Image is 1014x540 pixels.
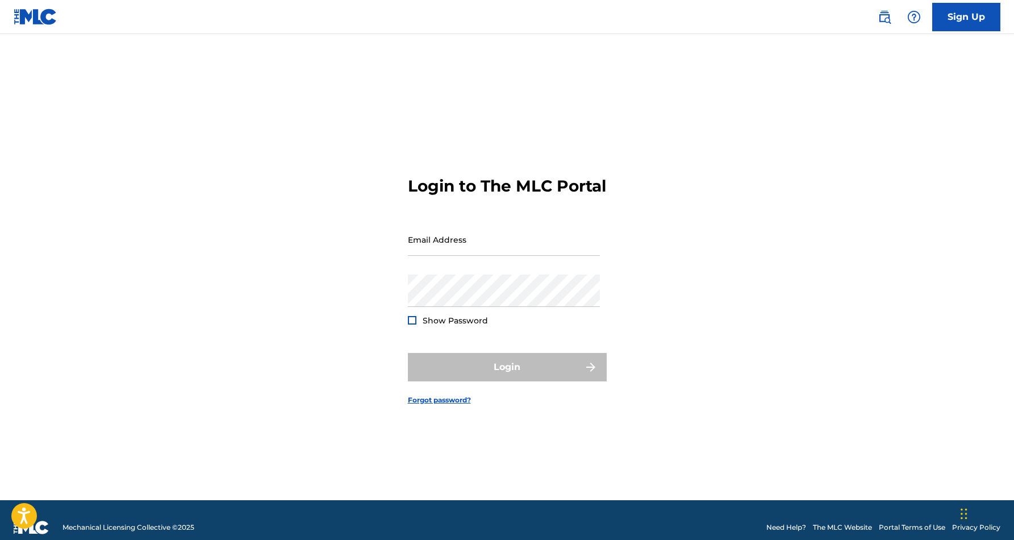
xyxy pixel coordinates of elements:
img: logo [14,521,49,534]
a: Privacy Policy [952,522,1000,533]
a: Sign Up [932,3,1000,31]
a: Need Help? [766,522,806,533]
span: Show Password [423,315,488,326]
a: Portal Terms of Use [879,522,945,533]
div: Drag [961,497,967,531]
img: search [878,10,891,24]
img: MLC Logo [14,9,57,25]
div: Help [903,6,925,28]
img: help [907,10,921,24]
span: Mechanical Licensing Collective © 2025 [62,522,194,533]
a: The MLC Website [813,522,872,533]
a: Public Search [873,6,896,28]
iframe: Chat Widget [957,485,1014,540]
h3: Login to The MLC Portal [408,176,606,196]
a: Forgot password? [408,395,471,405]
